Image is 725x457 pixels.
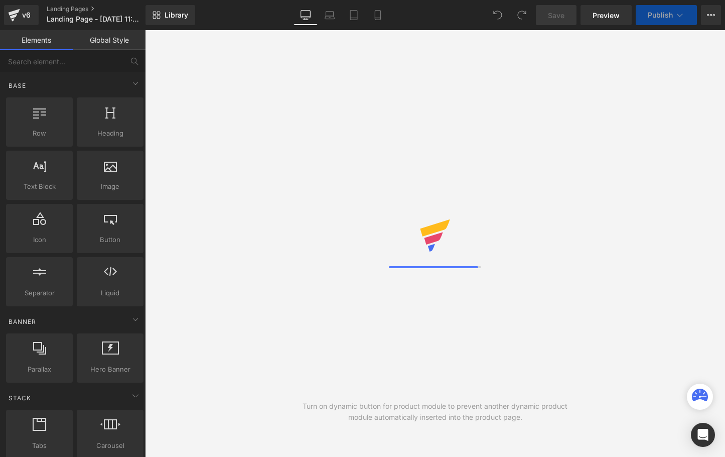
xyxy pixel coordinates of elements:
[701,5,721,25] button: More
[366,5,390,25] a: Mobile
[294,5,318,25] a: Desktop
[80,364,140,375] span: Hero Banner
[9,181,70,192] span: Text Block
[146,5,195,25] a: New Library
[9,288,70,298] span: Separator
[80,288,140,298] span: Liquid
[691,423,715,447] div: Open Intercom Messenger
[512,5,532,25] button: Redo
[342,5,366,25] a: Tablet
[8,317,37,326] span: Banner
[8,81,27,90] span: Base
[593,10,620,21] span: Preview
[290,401,580,423] div: Turn on dynamic button for product module to prevent another dynamic product module automatically...
[80,235,140,245] span: Button
[648,11,673,19] span: Publish
[9,364,70,375] span: Parallax
[20,9,33,22] div: v6
[581,5,632,25] a: Preview
[548,10,564,21] span: Save
[80,440,140,451] span: Carousel
[9,235,70,245] span: Icon
[80,181,140,192] span: Image
[488,5,508,25] button: Undo
[8,393,32,403] span: Stack
[73,30,146,50] a: Global Style
[80,128,140,139] span: Heading
[47,5,162,13] a: Landing Pages
[165,11,188,20] span: Library
[9,128,70,139] span: Row
[4,5,39,25] a: v6
[47,15,143,23] span: Landing Page - [DATE] 11:49:58
[318,5,342,25] a: Laptop
[636,5,697,25] button: Publish
[9,440,70,451] span: Tabs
